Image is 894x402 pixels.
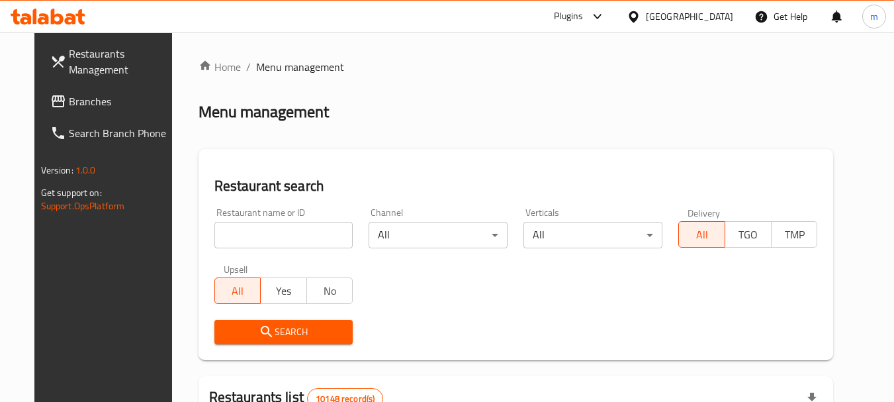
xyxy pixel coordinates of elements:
[214,222,353,248] input: Search for restaurant name or ID..
[40,85,184,117] a: Branches
[214,277,261,304] button: All
[214,320,353,344] button: Search
[771,221,818,248] button: TMP
[731,225,766,244] span: TGO
[69,125,173,141] span: Search Branch Phone
[69,93,173,109] span: Branches
[256,59,344,75] span: Menu management
[199,59,241,75] a: Home
[40,117,184,149] a: Search Branch Phone
[224,264,248,274] label: Upsell
[369,222,508,248] div: All
[688,208,721,217] label: Delivery
[523,222,662,248] div: All
[678,221,725,248] button: All
[69,46,173,77] span: Restaurants Management
[246,59,251,75] li: /
[777,225,813,244] span: TMP
[725,221,772,248] button: TGO
[312,281,348,301] span: No
[870,9,878,24] span: m
[40,38,184,85] a: Restaurants Management
[684,225,720,244] span: All
[306,277,353,304] button: No
[199,101,329,123] h2: Menu management
[225,324,343,340] span: Search
[199,59,834,75] nav: breadcrumb
[214,176,818,196] h2: Restaurant search
[220,281,256,301] span: All
[646,9,733,24] div: [GEOGRAPHIC_DATA]
[266,281,302,301] span: Yes
[554,9,583,25] div: Plugins
[41,162,73,179] span: Version:
[41,184,102,201] span: Get support on:
[41,197,125,215] a: Support.OpsPlatform
[75,162,96,179] span: 1.0.0
[260,277,307,304] button: Yes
